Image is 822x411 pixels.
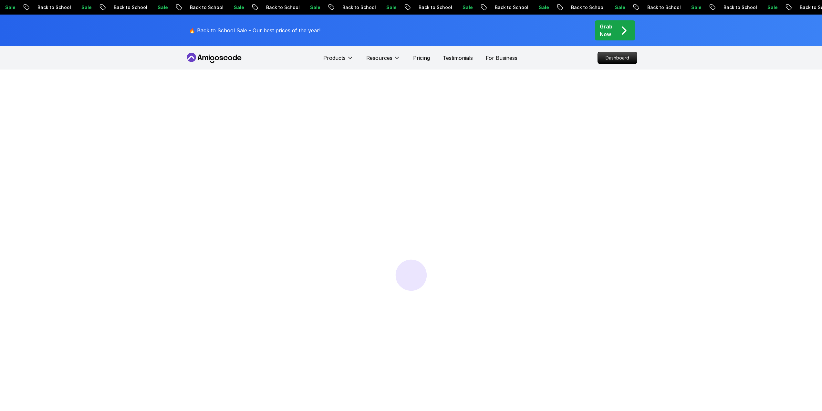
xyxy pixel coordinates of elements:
[486,54,517,62] a: For Business
[443,54,473,62] a: Testimonials
[261,4,305,11] p: Back to School
[600,23,612,38] p: Grab Now
[413,54,430,62] a: Pricing
[610,4,630,11] p: Sale
[566,4,610,11] p: Back to School
[718,4,762,11] p: Back to School
[457,4,478,11] p: Sale
[109,4,152,11] p: Back to School
[366,54,392,62] p: Resources
[686,4,707,11] p: Sale
[305,4,326,11] p: Sale
[189,27,320,34] p: 🔥 Back to School Sale - Our best prices of the year!
[381,4,402,11] p: Sale
[534,4,554,11] p: Sale
[76,4,97,11] p: Sale
[366,54,400,67] button: Resources
[642,4,686,11] p: Back to School
[598,52,637,64] p: Dashboard
[762,4,783,11] p: Sale
[337,4,381,11] p: Back to School
[152,4,173,11] p: Sale
[323,54,346,62] p: Products
[185,4,229,11] p: Back to School
[323,54,353,67] button: Products
[229,4,249,11] p: Sale
[413,4,457,11] p: Back to School
[490,4,534,11] p: Back to School
[598,52,637,64] a: Dashboard
[32,4,76,11] p: Back to School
